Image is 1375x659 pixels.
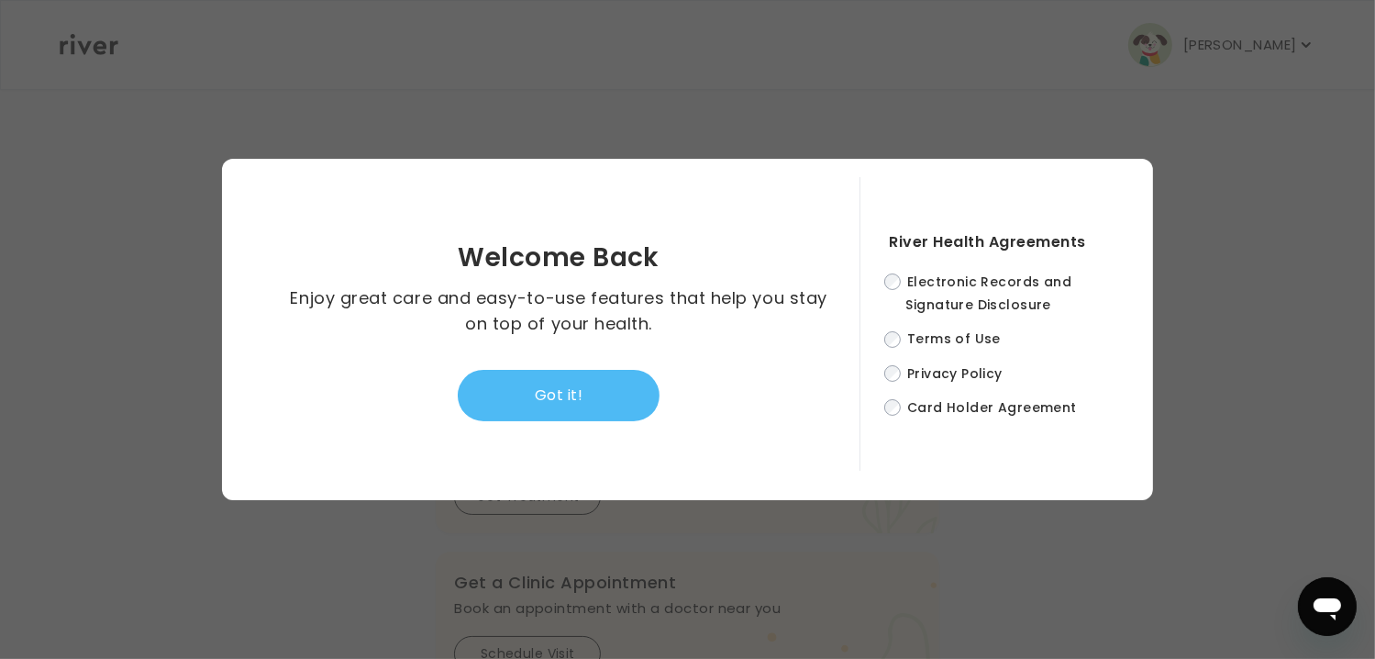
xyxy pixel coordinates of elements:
[289,285,829,337] p: Enjoy great care and easy-to-use features that help you stay on top of your health.
[890,229,1117,255] h4: River Health Agreements
[458,245,660,271] h3: Welcome Back
[907,364,1003,383] span: Privacy Policy
[907,398,1077,417] span: Card Holder Agreement
[1298,577,1357,636] iframe: Button to launch messaging window
[907,330,1001,349] span: Terms of Use
[906,273,1072,314] span: Electronic Records and Signature Disclosure
[458,370,660,421] button: Got it!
